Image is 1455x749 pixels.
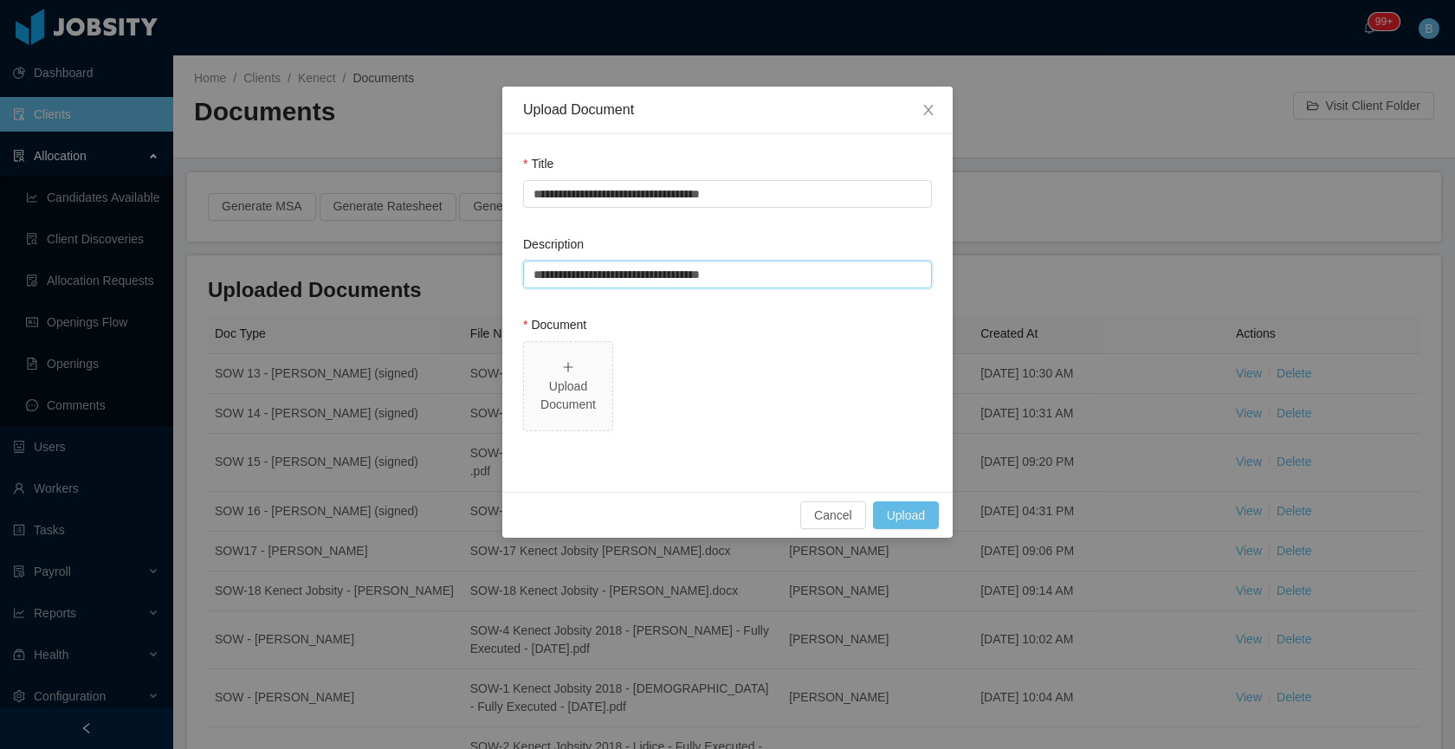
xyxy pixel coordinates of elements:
[904,87,953,135] button: Close
[523,261,932,288] input: Description
[523,237,584,251] label: Description
[524,342,612,430] span: icon: plusUpload Document
[531,378,605,414] div: Upload Document
[562,361,574,373] i: icon: plus
[921,103,935,117] i: icon: close
[800,501,866,529] button: Cancel
[523,180,932,208] input: Title
[873,501,939,529] button: Upload
[523,318,586,332] label: Document
[523,100,932,119] div: Upload Document
[523,157,553,171] label: Title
